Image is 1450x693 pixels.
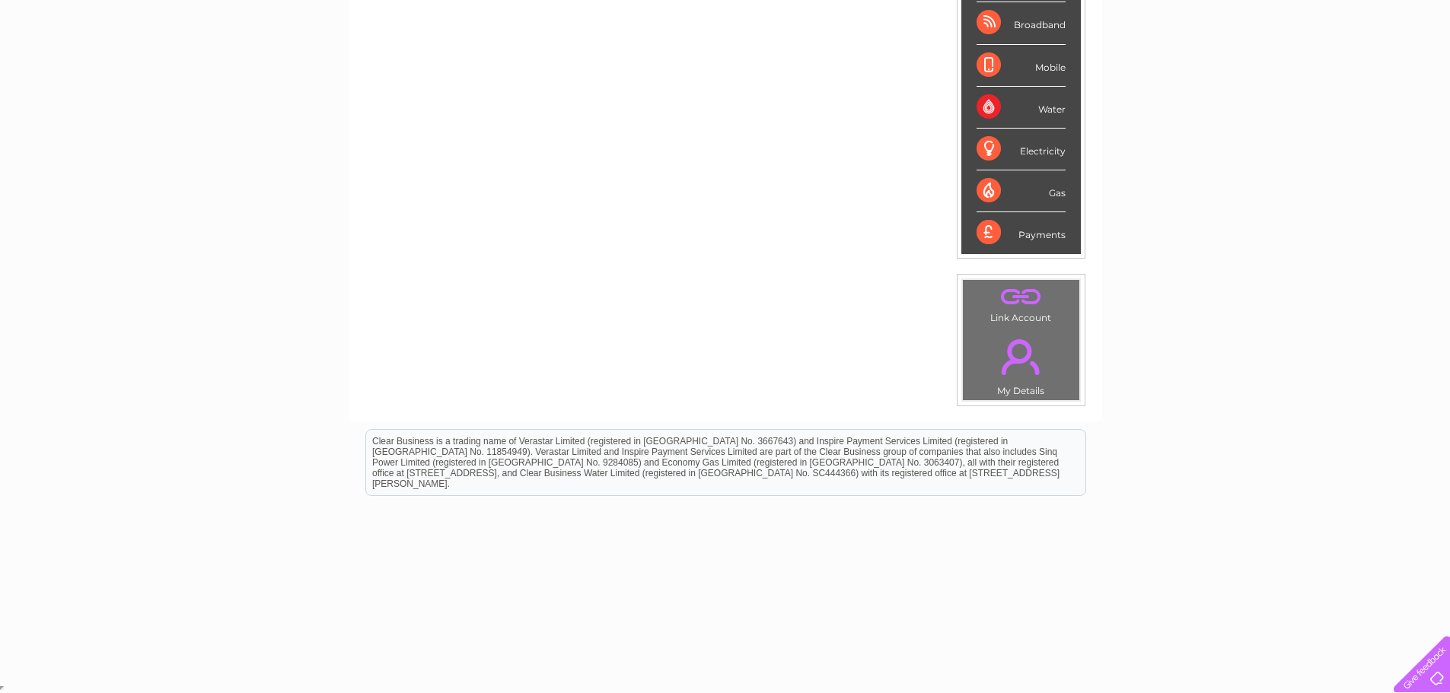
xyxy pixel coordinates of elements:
a: Contact [1349,65,1386,76]
div: Payments [977,212,1066,253]
a: Energy [1220,65,1254,76]
a: Telecoms [1263,65,1308,76]
td: My Details [962,326,1080,401]
div: Mobile [977,45,1066,87]
a: . [967,330,1076,383]
a: 0333 014 3131 [1163,8,1268,27]
div: Broadband [977,2,1066,44]
div: Water [977,87,1066,129]
div: Gas [977,170,1066,212]
a: . [967,284,1076,310]
td: Link Account [962,279,1080,327]
div: Electricity [977,129,1066,170]
a: Blog [1318,65,1340,76]
img: logo.png [51,40,129,86]
a: Log out [1400,65,1436,76]
a: Water [1182,65,1211,76]
div: Clear Business is a trading name of Verastar Limited (registered in [GEOGRAPHIC_DATA] No. 3667643... [366,8,1085,74]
